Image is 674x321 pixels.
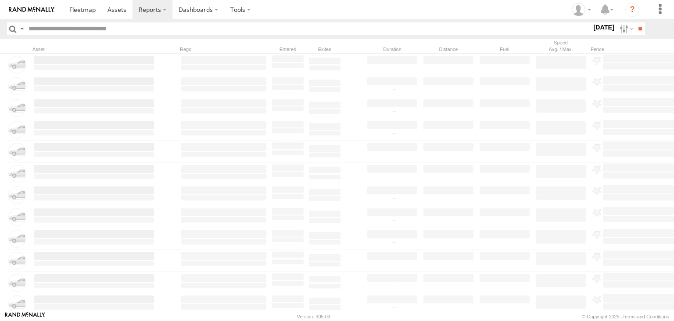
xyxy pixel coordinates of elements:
[616,22,635,35] label: Search Filter Options
[9,7,54,13] img: rand-logo.svg
[18,22,25,35] label: Search Query
[569,3,594,16] div: Zulema McIntosch
[422,46,475,52] div: Distance
[366,46,419,52] div: Duration
[297,314,330,319] div: Version: 305.03
[592,22,616,32] label: [DATE]
[5,312,45,321] a: Visit our Website
[582,314,669,319] div: © Copyright 2025 -
[625,3,639,17] i: ?
[271,46,305,52] div: Entered
[308,46,341,52] div: Exited
[623,314,669,319] a: Terms and Conditions
[180,46,268,52] div: Rego
[478,46,531,52] div: Fuel
[32,46,155,52] div: Asset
